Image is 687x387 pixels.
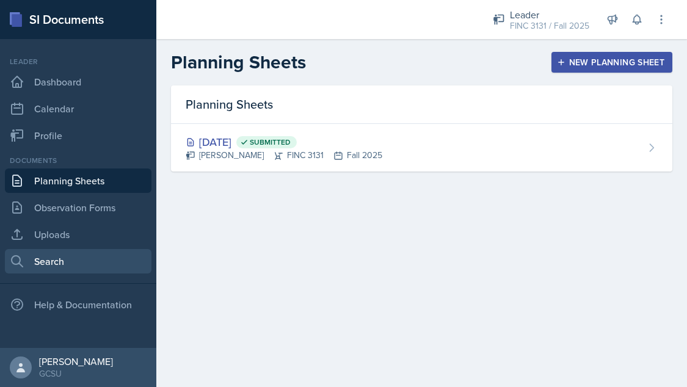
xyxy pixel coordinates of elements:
div: [PERSON_NAME] [39,355,113,367]
a: Profile [5,123,151,148]
button: New Planning Sheet [551,52,672,73]
a: Observation Forms [5,195,151,220]
div: FINC 3131 / Fall 2025 [510,20,589,32]
div: New Planning Sheet [559,57,664,67]
a: Uploads [5,222,151,247]
h2: Planning Sheets [171,51,306,73]
div: Leader [510,7,589,22]
div: [DATE] [186,134,382,150]
a: [DATE] Submitted [PERSON_NAME]FINC 3131Fall 2025 [171,124,672,172]
a: Search [5,249,151,273]
div: [PERSON_NAME] FINC 3131 Fall 2025 [186,149,382,162]
a: Planning Sheets [5,168,151,193]
div: Leader [5,56,151,67]
div: GCSU [39,367,113,380]
a: Dashboard [5,70,151,94]
div: Planning Sheets [171,85,672,124]
span: Submitted [250,137,291,147]
div: Help & Documentation [5,292,151,317]
div: Documents [5,155,151,166]
a: Calendar [5,96,151,121]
